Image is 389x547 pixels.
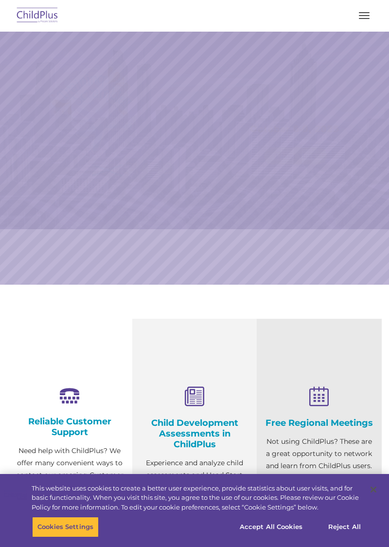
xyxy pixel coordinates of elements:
[264,436,374,509] p: Not using ChildPlus? These are a great opportunity to network and learn from ChildPlus users. Fin...
[15,416,125,438] h4: Reliable Customer Support
[140,418,250,450] h4: Child Development Assessments in ChildPlus
[363,479,384,500] button: Close
[140,457,250,530] p: Experience and analyze child assessments and Head Start data management in one system with zero c...
[314,517,375,537] button: Reject All
[264,418,374,428] h4: Free Regional Meetings
[15,4,60,27] img: ChildPlus by Procare Solutions
[234,517,308,537] button: Accept All Cookies
[15,445,125,530] p: Need help with ChildPlus? We offer many convenient ways to contact our amazing Customer Support r...
[264,147,327,164] a: Learn More
[32,517,99,537] button: Cookies Settings
[32,484,362,512] div: This website uses cookies to create a better user experience, provide statistics about user visit...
